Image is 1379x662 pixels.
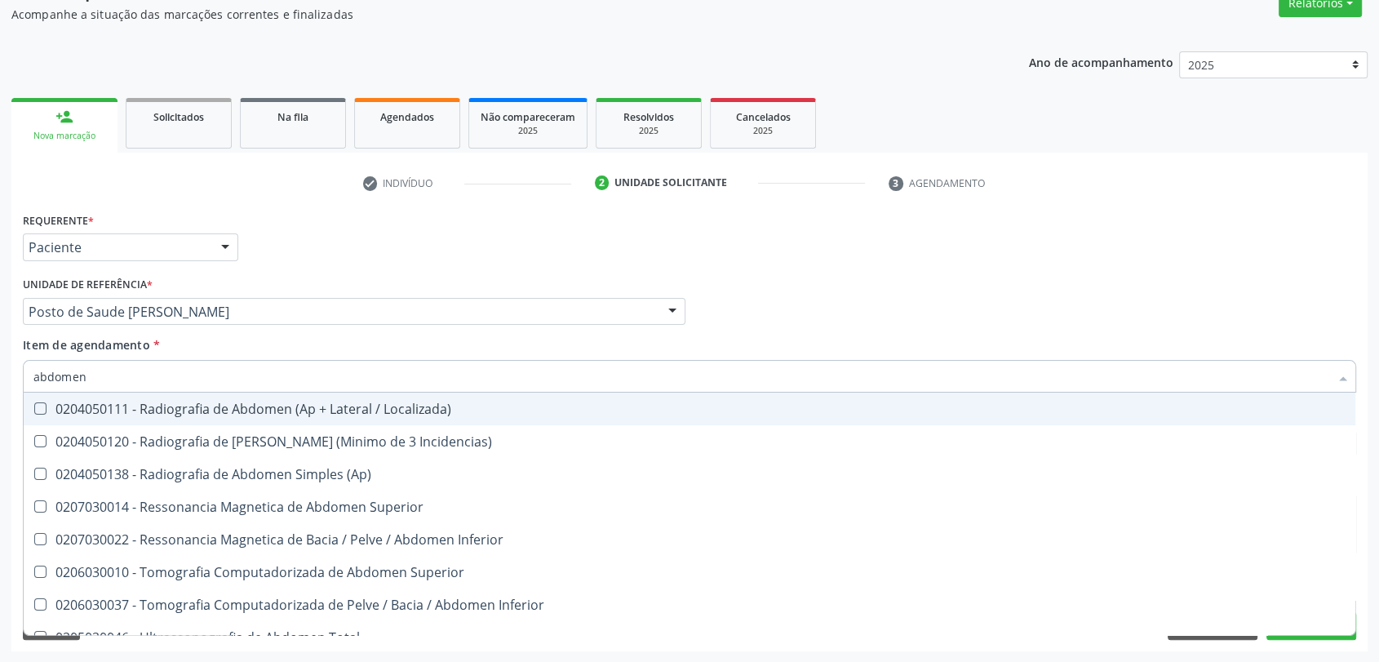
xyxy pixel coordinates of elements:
[33,468,1346,481] div: 0204050138 - Radiografia de Abdomen Simples (Ap)
[29,239,205,255] span: Paciente
[608,125,689,137] div: 2025
[33,631,1346,644] div: 0205020046 - Ultrassonografia de Abdomen Total
[736,110,791,124] span: Cancelados
[623,110,674,124] span: Resolvidos
[481,125,575,137] div: 2025
[23,337,150,353] span: Item de agendamento
[33,533,1346,546] div: 0207030022 - Ressonancia Magnetica de Bacia / Pelve / Abdomen Inferior
[153,110,204,124] span: Solicitados
[33,598,1346,611] div: 0206030037 - Tomografia Computadorizada de Pelve / Bacia / Abdomen Inferior
[277,110,308,124] span: Na fila
[1029,51,1173,72] p: Ano de acompanhamento
[29,304,652,320] span: Posto de Saude [PERSON_NAME]
[481,110,575,124] span: Não compareceram
[23,273,153,298] label: Unidade de referência
[33,360,1329,393] input: Buscar por procedimentos
[23,130,106,142] div: Nova marcação
[380,110,434,124] span: Agendados
[33,500,1346,513] div: 0207030014 - Ressonancia Magnetica de Abdomen Superior
[33,566,1346,579] div: 0206030010 - Tomografia Computadorizada de Abdomen Superior
[33,435,1346,448] div: 0204050120 - Radiografia de [PERSON_NAME] (Minimo de 3 Incidencias)
[11,6,960,23] p: Acompanhe a situação das marcações correntes e finalizadas
[595,175,610,190] div: 2
[614,175,727,190] div: Unidade solicitante
[722,125,804,137] div: 2025
[23,208,94,233] label: Requerente
[33,402,1346,415] div: 0204050111 - Radiografia de Abdomen (Ap + Lateral / Localizada)
[55,108,73,126] div: person_add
